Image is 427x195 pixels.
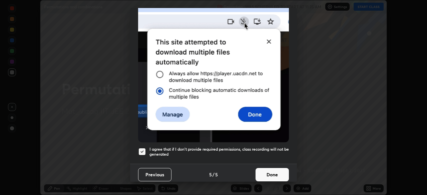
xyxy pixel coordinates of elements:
button: Previous [138,168,171,181]
h4: 5 [209,171,212,178]
h5: I agree that if I don't provide required permissions, class recording will not be generated [149,147,289,157]
h4: 5 [215,171,218,178]
button: Done [256,168,289,181]
h4: / [212,171,215,178]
